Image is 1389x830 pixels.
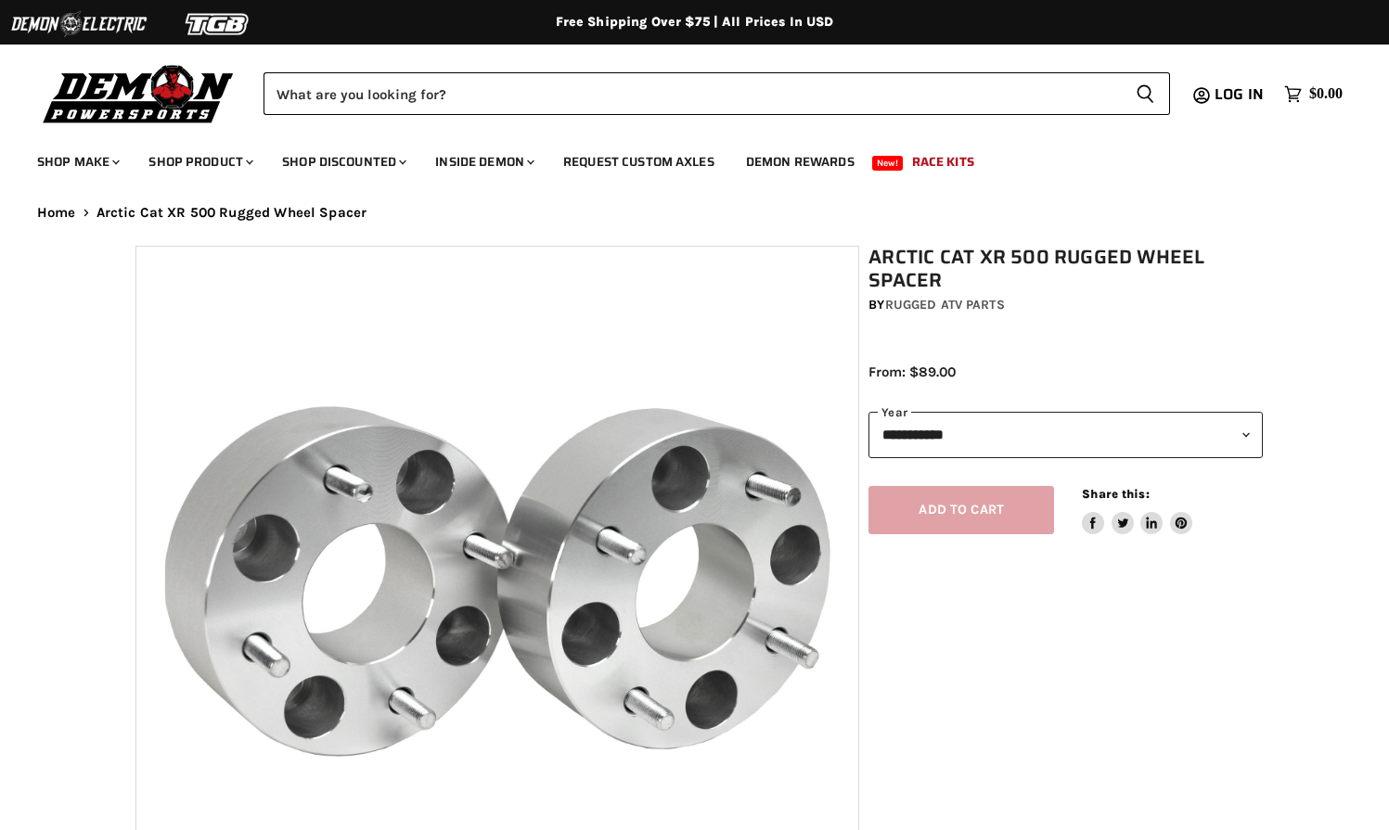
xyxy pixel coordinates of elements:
[421,143,546,181] a: Inside Demon
[23,143,131,181] a: Shop Make
[872,156,904,171] span: New!
[868,246,1263,292] h1: Arctic Cat XR 500 Rugged Wheel Spacer
[885,297,1005,313] a: Rugged ATV Parts
[135,143,264,181] a: Shop Product
[9,6,148,42] img: Demon Electric Logo 2
[1215,83,1264,106] span: Log in
[148,6,288,42] img: TGB Logo 2
[1309,85,1343,103] span: $0.00
[868,412,1263,457] select: year
[37,60,240,126] img: Demon Powersports
[264,72,1121,115] input: Search
[1206,86,1275,103] a: Log in
[898,143,988,181] a: Race Kits
[23,135,1338,181] ul: Main menu
[268,143,418,181] a: Shop Discounted
[868,364,956,380] span: From: $89.00
[37,205,76,221] a: Home
[1275,81,1352,108] a: $0.00
[1121,72,1170,115] button: Search
[1082,487,1149,501] span: Share this:
[96,205,367,221] span: Arctic Cat XR 500 Rugged Wheel Spacer
[264,72,1170,115] form: Product
[549,143,728,181] a: Request Custom Axles
[868,295,1263,315] div: by
[1082,486,1192,535] aside: Share this:
[732,143,868,181] a: Demon Rewards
